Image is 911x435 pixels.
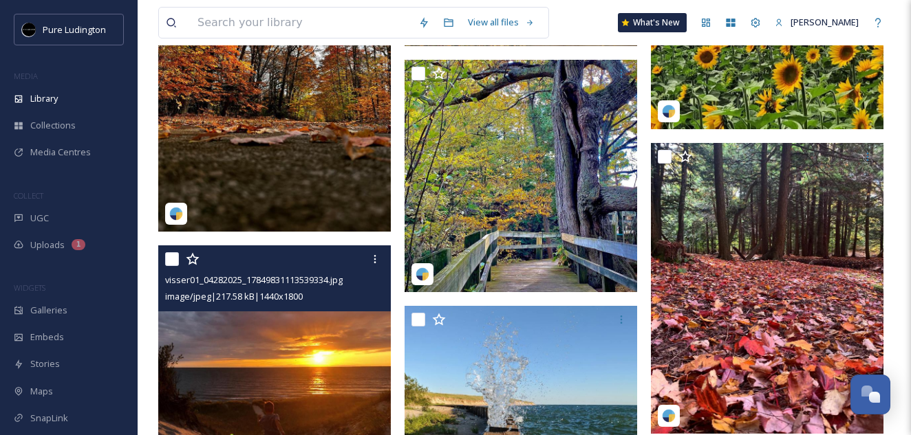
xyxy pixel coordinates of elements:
[662,104,676,118] img: snapsea-logo.png
[43,23,106,36] span: Pure Ludington
[618,13,687,32] a: What's New
[30,331,64,344] span: Embeds
[30,385,53,398] span: Maps
[191,8,411,38] input: Search your library
[768,9,866,36] a: [PERSON_NAME]
[165,290,303,302] span: image/jpeg | 217.58 kB | 1440 x 1800
[30,238,65,252] span: Uploads
[791,16,859,28] span: [PERSON_NAME]
[30,357,60,370] span: Stories
[850,375,890,414] button: Open Chat
[14,282,45,293] span: WIDGETS
[405,60,637,292] img: treetop.annie_04282025_17867460503084844.jpg
[72,239,85,250] div: 1
[30,146,91,159] span: Media Centres
[30,304,67,317] span: Galleries
[662,409,676,423] img: snapsea-logo.png
[461,9,542,36] a: View all files
[14,71,38,81] span: MEDIA
[169,207,183,221] img: snapsea-logo.png
[30,212,49,225] span: UGC
[651,143,883,434] img: ludington.daily_05152025_bb549530-b4d4-5908-343e-a7ca4f5f17a6.jpg
[14,190,43,201] span: COLLECT
[30,92,58,105] span: Library
[22,23,36,36] img: pureludingtonF-2.png
[165,274,343,286] span: visser01_04282025_17849831113539334.jpg
[30,119,76,132] span: Collections
[416,267,429,281] img: snapsea-logo.png
[30,412,68,425] span: SnapLink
